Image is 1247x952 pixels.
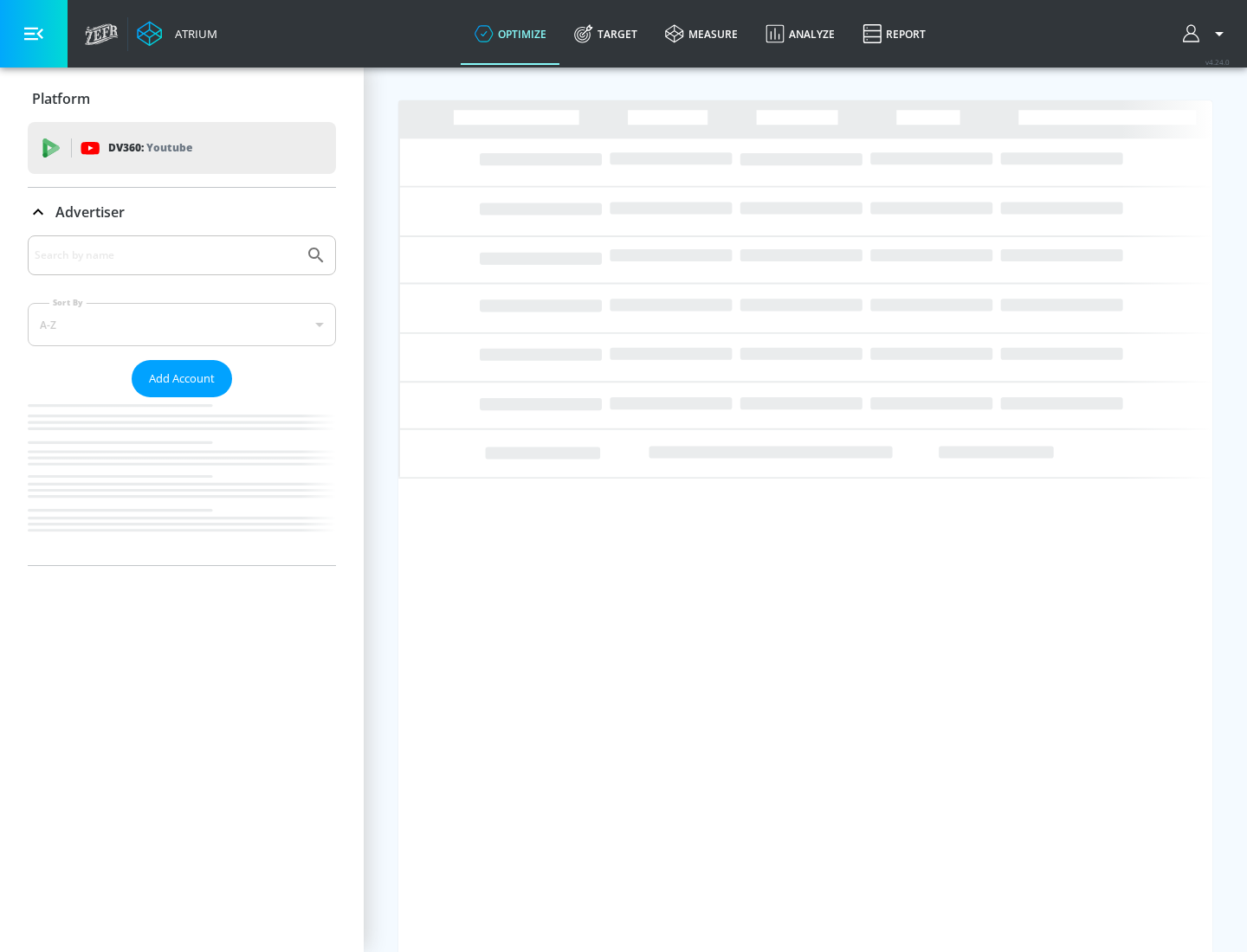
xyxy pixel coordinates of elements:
[28,188,336,236] div: Advertiser
[849,3,940,65] a: Report
[28,303,336,346] div: A-Z
[55,203,125,222] p: Advertiser
[28,397,336,565] nav: list of Advertiser
[461,3,560,65] a: optimize
[32,89,90,108] p: Platform
[560,3,651,65] a: Target
[1205,57,1230,67] span: v 4.24.0
[149,369,215,389] span: Add Account
[651,3,752,65] a: measure
[28,235,336,565] div: Advertiser
[28,74,336,123] div: Platform
[49,297,87,308] label: Sort By
[28,122,336,174] div: DV360: Youtube
[137,21,217,47] a: Atrium
[35,244,297,267] input: Search by name
[146,138,192,157] p: Youtube
[752,3,849,65] a: Analyze
[132,360,232,397] button: Add Account
[108,138,192,158] p: DV360:
[168,26,217,42] div: Atrium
